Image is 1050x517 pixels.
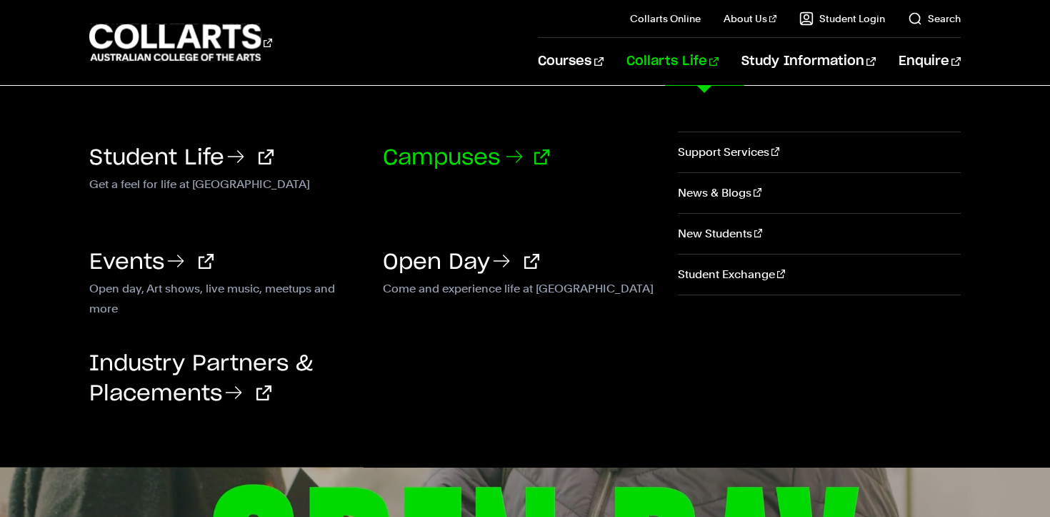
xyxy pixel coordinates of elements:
[678,255,961,295] a: Student Exchange
[678,132,961,172] a: Support Services
[741,38,876,85] a: Study Information
[89,279,361,296] p: Open day, Art shows, live music, meetups and more
[678,173,961,213] a: News & Blogs
[89,174,361,192] p: Get a feel for life at [GEOGRAPHIC_DATA]
[908,11,961,26] a: Search
[799,11,885,26] a: Student Login
[383,147,549,169] a: Campuses
[89,22,272,63] div: Go to homepage
[383,279,655,296] p: Come and experience life at [GEOGRAPHIC_DATA]
[899,38,961,85] a: Enquire
[89,252,214,273] a: Events
[89,147,274,169] a: Student Life
[538,38,603,85] a: Courses
[89,353,313,405] a: Industry Partners & Placements
[630,11,701,26] a: Collarts Online
[383,252,539,273] a: Open Day
[724,11,776,26] a: About Us
[678,214,961,254] a: New Students
[626,38,719,85] a: Collarts Life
